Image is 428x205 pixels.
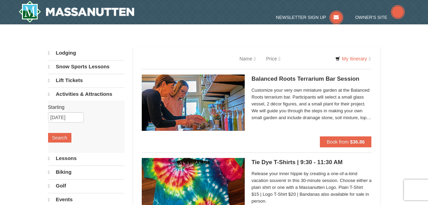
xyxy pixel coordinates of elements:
[48,88,125,101] a: Activities & Attractions
[276,15,343,20] a: Newsletter Sign Up
[355,15,405,20] a: Owner's Site
[48,47,125,59] a: Lodging
[252,87,372,121] span: Customize your very own miniature garden at the Balanced Roots terrarium bar. Participants will s...
[48,104,119,111] label: Starting
[252,159,372,166] h5: Tie Dye T-Shirts | 9:30 - 11:30 AM
[48,152,125,165] a: Lessons
[276,15,326,20] span: Newsletter Sign Up
[320,136,372,147] button: Book from $36.86
[252,76,372,82] h5: Balanced Roots Terrarium Bar Session
[350,139,365,145] strong: $36.86
[48,60,125,73] a: Snow Sports Lessons
[261,52,286,66] a: Price
[48,74,125,87] a: Lift Tickets
[19,1,135,23] img: Massanutten Resort Logo
[19,1,135,23] a: Massanutten Resort
[234,52,261,66] a: Name
[331,54,375,64] a: My Itinerary
[48,166,125,179] a: Biking
[48,179,125,192] a: Golf
[142,75,245,131] img: 18871151-30-393e4332.jpg
[252,170,372,205] span: Release your inner hippie by creating a one-of-a-kind vacation souvenir in this 30-minute session...
[48,133,71,143] button: Search
[327,139,349,145] span: Book from
[355,15,387,20] span: Owner's Site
